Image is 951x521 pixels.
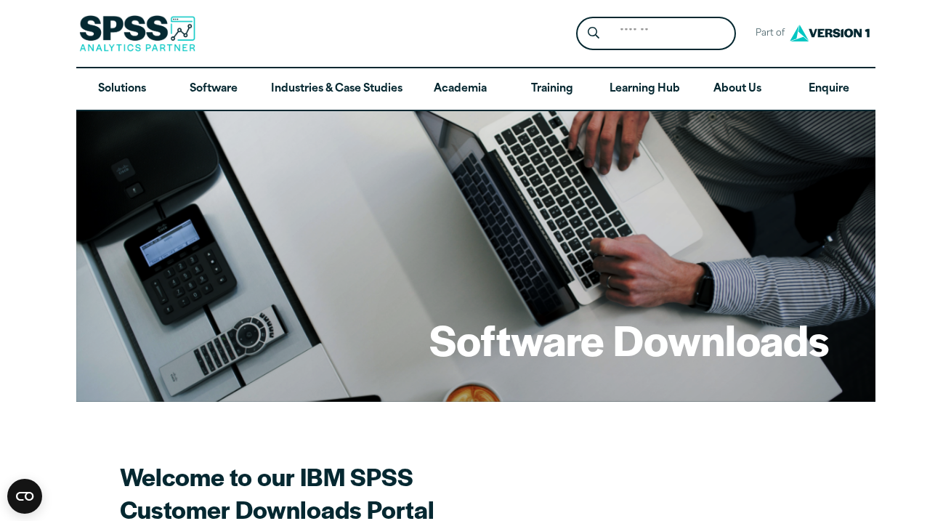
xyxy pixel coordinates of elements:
[580,20,607,47] button: Search magnifying glass icon
[259,68,414,110] a: Industries & Case Studies
[748,23,786,44] span: Part of
[76,68,875,110] nav: Desktop version of site main menu
[506,68,597,110] a: Training
[786,20,873,47] img: Version1 Logo
[598,68,692,110] a: Learning Hub
[414,68,506,110] a: Academia
[76,68,168,110] a: Solutions
[168,68,259,110] a: Software
[576,17,736,51] form: Site Header Search Form
[692,68,783,110] a: About Us
[783,68,875,110] a: Enquire
[7,479,42,514] button: Open CMP widget
[588,27,599,39] svg: Search magnifying glass icon
[79,15,195,52] img: SPSS Analytics Partner
[429,311,829,368] h1: Software Downloads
